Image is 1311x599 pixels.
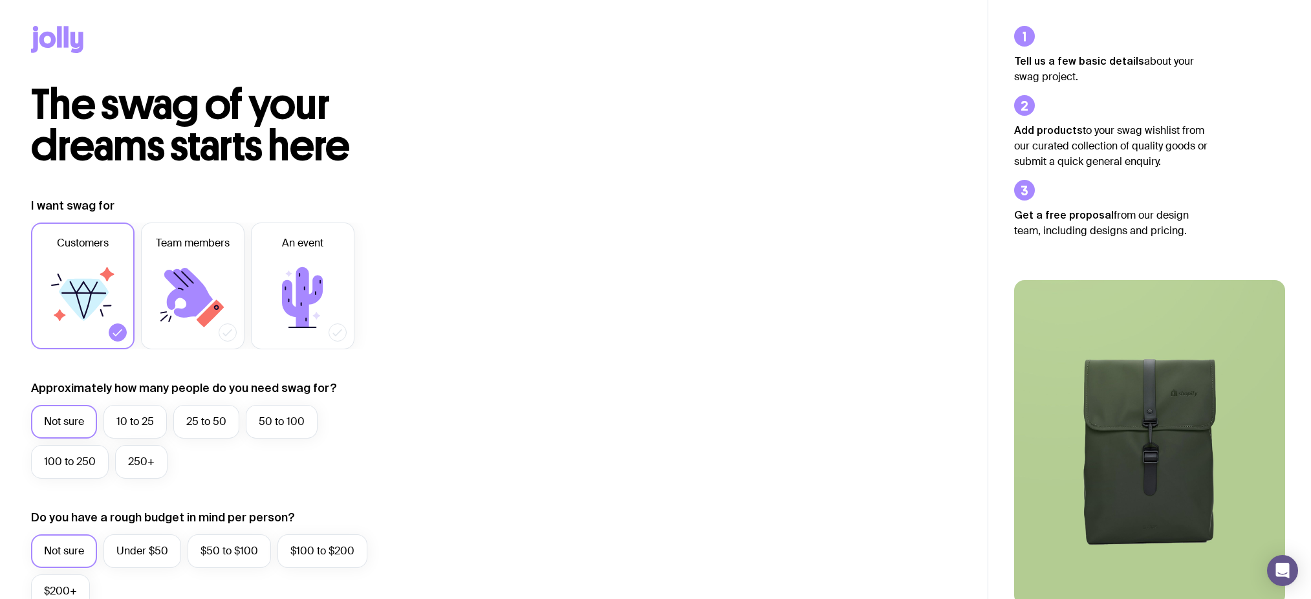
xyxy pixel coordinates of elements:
label: 25 to 50 [173,405,239,439]
label: 250+ [115,445,168,479]
div: Open Intercom Messenger [1267,555,1298,586]
strong: Tell us a few basic details [1014,55,1144,67]
label: Approximately how many people do you need swag for? [31,380,337,396]
label: I want swag for [31,198,114,213]
label: $50 to $100 [188,534,271,568]
span: Team members [156,235,230,251]
p: to your swag wishlist from our curated collection of quality goods or submit a quick general enqu... [1014,122,1208,169]
span: An event [282,235,323,251]
label: 50 to 100 [246,405,318,439]
label: Under $50 [103,534,181,568]
label: 100 to 250 [31,445,109,479]
label: Do you have a rough budget in mind per person? [31,510,295,525]
span: The swag of your dreams starts here [31,79,350,171]
p: from our design team, including designs and pricing. [1014,207,1208,239]
strong: Add products [1014,124,1083,136]
strong: Get a free proposal [1014,209,1114,221]
label: 10 to 25 [103,405,167,439]
label: Not sure [31,534,97,568]
label: $100 to $200 [277,534,367,568]
label: Not sure [31,405,97,439]
span: Customers [57,235,109,251]
p: about your swag project. [1014,53,1208,85]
